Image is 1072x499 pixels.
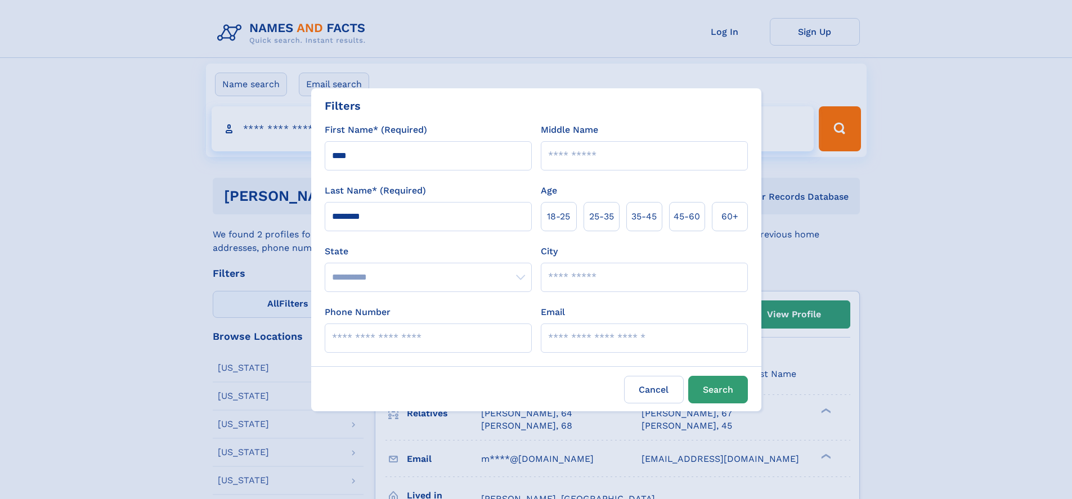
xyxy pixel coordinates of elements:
div: Filters [325,97,361,114]
span: 35‑45 [631,210,657,223]
span: 18‑25 [547,210,570,223]
label: First Name* (Required) [325,123,427,137]
label: State [325,245,532,258]
span: 60+ [721,210,738,223]
label: Phone Number [325,305,391,319]
span: 45‑60 [674,210,700,223]
label: Last Name* (Required) [325,184,426,197]
label: Cancel [624,376,684,403]
button: Search [688,376,748,403]
label: Middle Name [541,123,598,137]
label: Age [541,184,557,197]
label: City [541,245,558,258]
span: 25‑35 [589,210,614,223]
label: Email [541,305,565,319]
